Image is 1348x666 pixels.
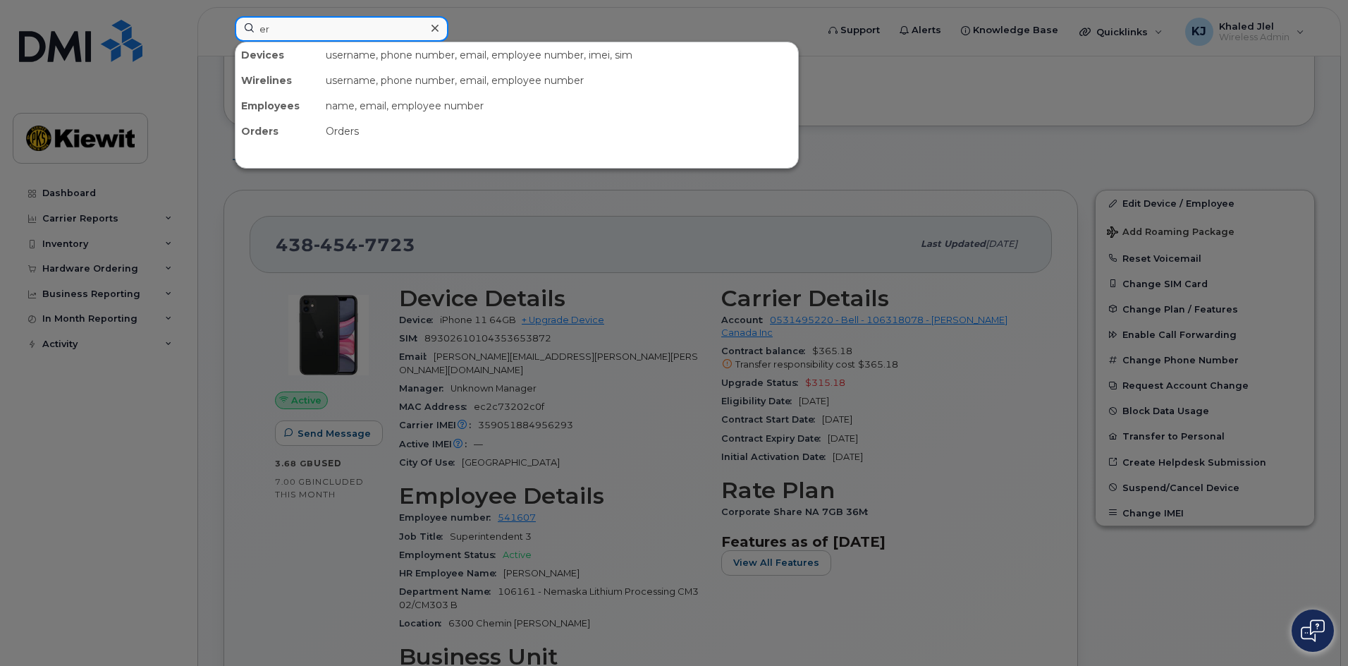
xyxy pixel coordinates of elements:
[235,68,320,93] div: Wirelines
[320,93,798,119] div: name, email, employee number
[235,119,320,144] div: Orders
[320,119,798,144] div: Orders
[320,68,798,93] div: username, phone number, email, employee number
[1301,619,1325,642] img: Open chat
[235,93,320,119] div: Employees
[320,42,798,68] div: username, phone number, email, employee number, imei, sim
[235,16,448,42] input: Find something...
[235,42,320,68] div: Devices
